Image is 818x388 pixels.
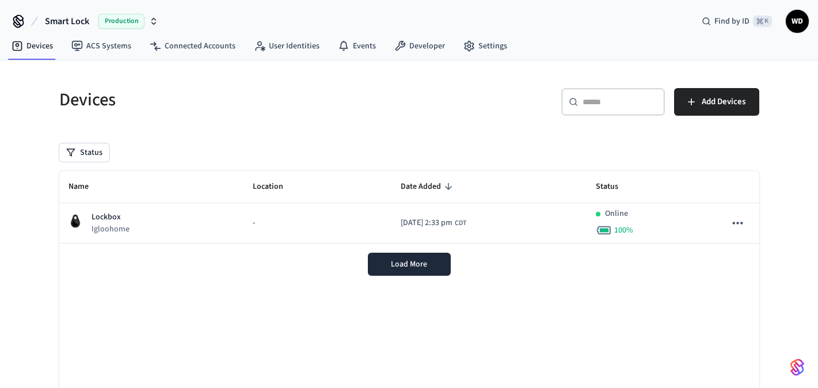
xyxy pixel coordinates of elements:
[59,143,109,162] button: Status
[596,178,633,196] span: Status
[2,36,62,56] a: Devices
[98,14,144,29] span: Production
[787,11,808,32] span: WD
[391,258,427,270] span: Load More
[59,88,402,112] h5: Devices
[401,178,456,196] span: Date Added
[401,217,466,229] div: America/Chicago
[702,94,745,109] span: Add Devices
[92,211,130,223] p: Lockbox
[790,358,804,376] img: SeamLogoGradient.69752ec5.svg
[455,218,466,229] span: CDT
[605,208,628,220] p: Online
[401,217,452,229] span: [DATE] 2:33 pm
[674,88,759,116] button: Add Devices
[329,36,385,56] a: Events
[69,214,82,228] img: igloohome_igke
[59,171,759,244] table: sticky table
[753,16,772,27] span: ⌘ K
[368,253,451,276] button: Load More
[253,178,298,196] span: Location
[140,36,245,56] a: Connected Accounts
[245,36,329,56] a: User Identities
[614,225,633,236] span: 100 %
[385,36,454,56] a: Developer
[786,10,809,33] button: WD
[45,14,89,28] span: Smart Lock
[454,36,516,56] a: Settings
[69,178,104,196] span: Name
[693,11,781,32] div: Find by ID⌘ K
[62,36,140,56] a: ACS Systems
[253,217,255,229] span: -
[92,223,130,235] p: Igloohome
[714,16,749,27] span: Find by ID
